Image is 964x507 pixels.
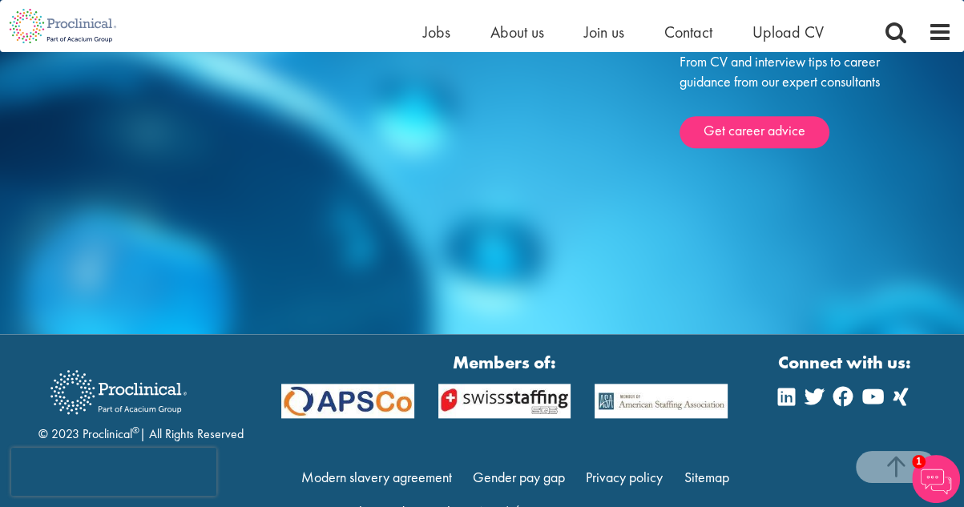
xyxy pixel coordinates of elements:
strong: Connect with us: [777,350,914,375]
strong: Members of: [281,350,728,375]
div: © 2023 Proclinical | All Rights Reserved [38,358,244,444]
span: 1 [912,455,926,469]
img: Chatbot [912,455,960,503]
img: APSCo [583,384,739,419]
a: Sitemap [684,468,729,486]
img: Proclinical Recruitment [38,359,199,425]
a: About us [490,22,544,42]
iframe: reCAPTCHA [11,448,216,496]
a: Gender pay gap [473,468,565,486]
img: APSCo [269,384,426,419]
a: Privacy policy [586,468,663,486]
a: Upload CV [752,22,824,42]
div: From CV and interview tips to career guidance from our expert consultants [680,51,896,148]
a: Modern slavery agreement [301,468,452,486]
a: Contact [664,22,712,42]
a: Join us [584,22,624,42]
img: APSCo [426,384,583,419]
a: Jobs [423,22,450,42]
a: Get career advice [680,116,829,148]
sup: ® [132,424,139,437]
